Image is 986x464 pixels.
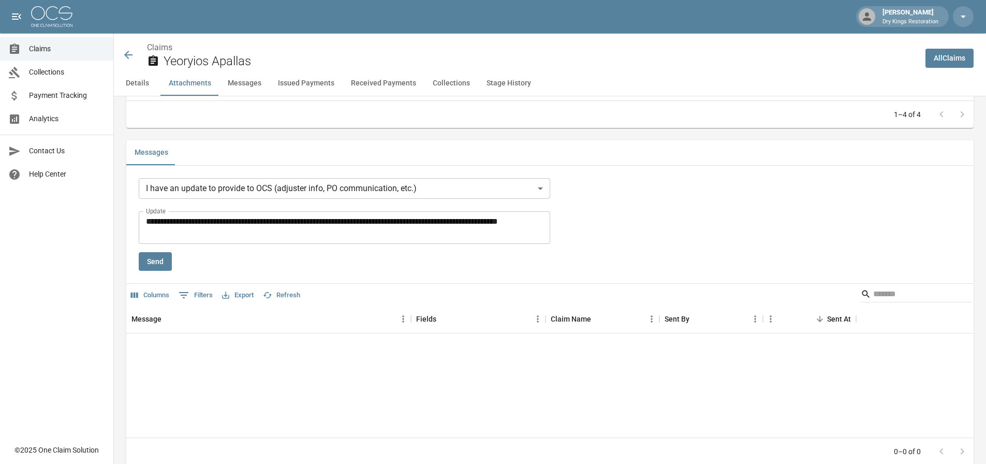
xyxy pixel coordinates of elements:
div: [PERSON_NAME] [878,7,943,26]
button: Sort [813,312,827,326]
button: Collections [424,71,478,96]
button: Menu [644,311,659,327]
button: Select columns [128,287,172,303]
span: Payment Tracking [29,90,105,101]
p: 0–0 of 0 [894,446,921,457]
button: Menu [530,311,546,327]
button: Sort [436,312,451,326]
button: Stage History [478,71,539,96]
div: related-list tabs [126,140,974,165]
button: Refresh [260,287,303,303]
button: Sort [591,312,606,326]
div: anchor tabs [114,71,986,96]
nav: breadcrumb [147,41,917,54]
p: 1–4 of 4 [894,109,921,120]
img: ocs-logo-white-transparent.png [31,6,72,27]
div: Fields [416,304,436,334]
button: Issued Payments [270,71,343,96]
button: Messages [219,71,270,96]
button: Show filters [176,287,215,303]
div: © 2025 One Claim Solution [14,445,99,455]
span: Collections [29,67,105,78]
label: Update [146,207,166,215]
span: Claims [29,44,105,54]
div: Sent By [659,304,763,334]
button: Sort [689,312,704,326]
h2: Yeoryios Apallas [164,54,917,69]
button: Send [139,252,172,271]
div: Claim Name [551,304,591,334]
div: Sent By [665,304,689,334]
div: Sent At [763,304,856,334]
span: Help Center [29,169,105,180]
div: Fields [411,304,546,334]
button: Menu [395,311,411,327]
div: I have an update to provide to OCS (adjuster info, PO communication, etc.) [139,178,550,199]
span: Analytics [29,113,105,124]
a: Claims [147,42,172,52]
button: Received Payments [343,71,424,96]
div: Message [131,304,161,334]
button: Export [219,287,256,303]
div: Message [126,304,411,334]
button: Messages [126,140,176,165]
button: Menu [763,311,778,327]
a: AllClaims [925,49,974,68]
button: Attachments [160,71,219,96]
button: Sort [161,312,176,326]
button: open drawer [6,6,27,27]
div: Claim Name [546,304,659,334]
p: Dry Kings Restoration [882,18,938,26]
div: Search [861,286,972,304]
span: Contact Us [29,146,105,156]
button: Details [114,71,160,96]
div: Sent At [827,304,851,334]
button: Menu [747,311,763,327]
